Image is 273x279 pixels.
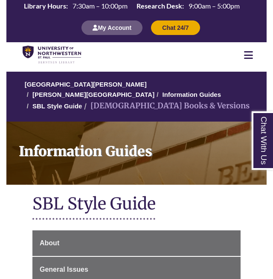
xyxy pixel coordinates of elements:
[151,20,200,35] button: Chat 24/7
[20,1,69,11] th: Library Hours:
[32,91,154,98] a: [PERSON_NAME][GEOGRAPHIC_DATA]
[25,81,147,88] a: [GEOGRAPHIC_DATA][PERSON_NAME]
[73,2,128,10] span: 7:30am – 10:00pm
[133,1,185,11] th: Research Desk:
[32,230,241,256] a: About
[81,20,142,35] button: My Account
[151,24,200,31] a: Chat 24/7
[163,91,221,98] a: Information Guides
[32,102,82,110] a: SBL Style Guide
[82,100,250,112] li: [DEMOGRAPHIC_DATA] Books & Versions
[6,122,267,185] a: Information Guides
[189,2,240,10] span: 9:00am – 5:00pm
[23,46,81,64] img: UNWSP Library Logo
[81,24,142,31] a: My Account
[20,1,243,12] a: Hours Today
[20,1,243,11] table: Hours Today
[32,193,241,216] h1: SBL Style Guide
[40,239,59,247] span: About
[13,122,267,174] h1: Information Guides
[40,266,88,273] span: General Issues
